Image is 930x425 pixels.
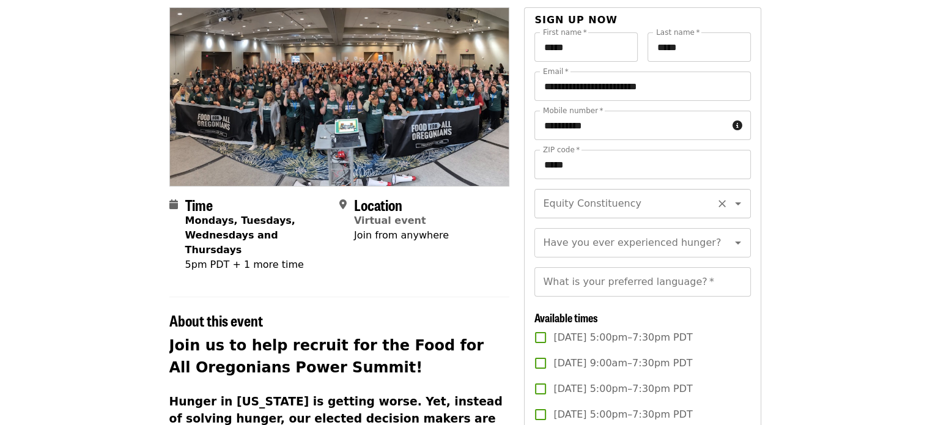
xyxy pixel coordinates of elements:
span: Join from anywhere [354,229,449,241]
label: ZIP code [543,146,580,153]
input: Email [534,72,750,101]
input: What is your preferred language? [534,267,750,297]
span: Available times [534,309,598,325]
label: First name [543,29,587,36]
span: Sign up now [534,14,618,26]
span: [DATE] 5:00pm–7:30pm PDT [553,407,692,422]
i: calendar icon [169,199,178,210]
span: [DATE] 5:00pm–7:30pm PDT [553,330,692,345]
i: circle-info icon [733,120,742,131]
i: map-marker-alt icon [339,199,347,210]
span: Time [185,194,213,215]
label: Email [543,68,569,75]
span: [DATE] 5:00pm–7:30pm PDT [553,382,692,396]
span: [DATE] 9:00am–7:30pm PDT [553,356,692,371]
label: Last name [656,29,699,36]
input: Last name [648,32,751,62]
button: Open [729,195,747,212]
img: Food for all Power Summit: Recruitment phone bank organized by Oregon Food Bank [170,8,509,185]
span: About this event [169,309,263,331]
strong: Mondays, Tuesdays, Wednesdays and Thursdays [185,215,295,256]
button: Clear [714,195,731,212]
a: Virtual event [354,215,426,226]
h2: Join us to help recruit for the Food for All Oregonians Power Summit! [169,334,510,379]
button: Open [729,234,747,251]
input: ZIP code [534,150,750,179]
span: Location [354,194,402,215]
input: Mobile number [534,111,727,140]
div: 5pm PDT + 1 more time [185,257,330,272]
label: Mobile number [543,107,603,114]
input: First name [534,32,638,62]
